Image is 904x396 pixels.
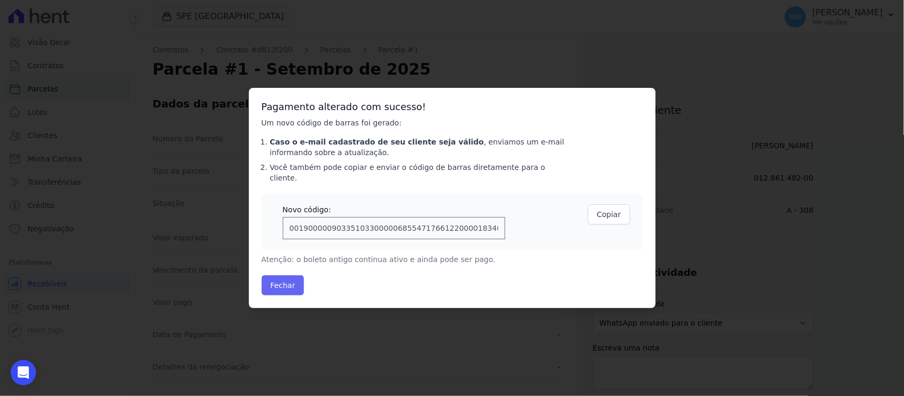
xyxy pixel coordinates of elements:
button: Fechar [262,275,305,295]
p: Um novo código de barras foi gerado: [262,118,567,128]
strong: Caso o e-mail cadastrado de seu cliente seja válido [270,138,484,146]
li: , enviamos um e-mail informando sobre a atualização. [270,137,567,158]
h3: Pagamento alterado com sucesso! [262,101,643,113]
div: Novo código: [283,204,505,215]
div: Open Intercom Messenger [11,360,36,385]
p: Atenção: o boleto antigo continua ativo e ainda pode ser pago. [262,254,567,265]
input: 00190000090335103300000685547176612200001834005 [283,217,505,239]
li: Você também pode copiar e enviar o código de barras diretamente para o cliente. [270,162,567,183]
button: Copiar [588,204,630,224]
